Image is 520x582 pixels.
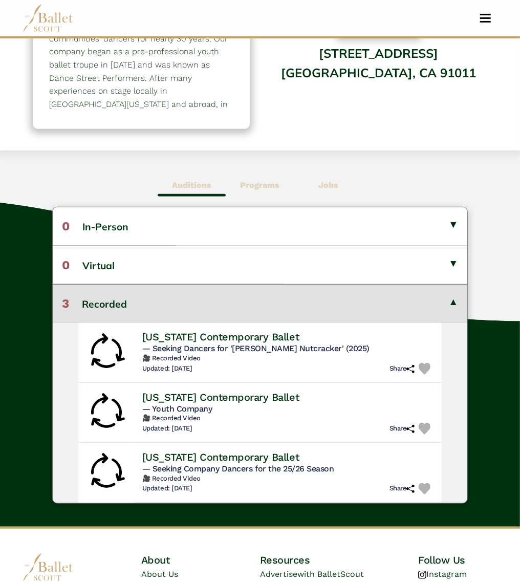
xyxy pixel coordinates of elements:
span: 0 [62,219,70,233]
button: Toggle navigation [473,13,497,23]
span: — Seeking Company Dancers for the 25/26 Season [142,464,334,473]
span: — Seeking Dancers for '[PERSON_NAME] Nutcracker' (2025) [142,343,370,353]
b: Programs [240,180,279,190]
a: Advertisewith BalletScout [260,569,364,579]
h6: Share [389,424,415,433]
h4: Resources [260,553,379,567]
h6: 🎥 Recorded Video [142,414,435,423]
a: About Us [141,569,178,579]
span: 3 [62,296,69,311]
img: Rolling Audition [86,392,127,433]
b: Jobs [318,180,338,190]
button: 0In-Person [53,207,468,245]
h6: Updated: [DATE] [142,484,192,493]
h4: Follow Us [418,553,497,567]
h4: [US_STATE] Contemporary Ballet [142,330,299,343]
div: [STREET_ADDRESS] [GEOGRAPHIC_DATA], CA 91011 [270,38,487,119]
img: instagram logo [418,571,426,579]
h4: [US_STATE] Contemporary Ballet [142,450,299,464]
span: — Youth Company [142,404,212,414]
h6: Updated: [DATE] [142,364,192,373]
button: 3Recorded [53,284,468,322]
img: logo [23,553,74,581]
h6: 🎥 Recorded Video [142,354,435,363]
h6: Updated: [DATE] [142,424,192,433]
h6: Share [389,364,415,373]
h4: [US_STATE] Contemporary Ballet [142,391,299,404]
a: Instagram [418,569,467,579]
img: Rolling Audition [86,332,127,373]
span: with BalletScout [297,569,364,579]
h6: 🎥 Recorded Video [142,475,435,483]
button: 0Virtual [53,246,468,284]
h6: Share [389,484,415,493]
h4: About [141,553,221,567]
b: Auditions [172,180,211,190]
img: Rolling Audition [86,452,127,493]
span: 0 [62,258,70,272]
